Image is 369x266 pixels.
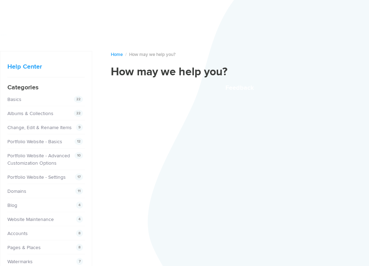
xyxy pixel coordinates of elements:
a: Change, Edit & Rename Items [7,125,72,131]
span: 17 [75,173,83,180]
span: 8 [76,230,83,237]
button: Feedback [111,85,369,90]
a: Portfolio Website - Basics [7,139,62,145]
span: How may we help you? [129,52,176,57]
span: 12 [75,138,83,145]
a: Accounts [7,230,28,236]
span: 4 [76,216,83,223]
a: Website Maintenance [7,216,54,222]
span: 22 [74,110,83,117]
span: 11 [75,188,83,195]
a: Watermarks [7,259,33,265]
span: 7 [76,258,83,265]
a: Basics [7,96,21,102]
span: 4 [76,202,83,209]
a: Portfolio Website - Settings [7,174,66,180]
h4: Categories [7,83,85,92]
a: Blog [7,202,17,208]
span: 10 [75,152,83,159]
h1: How may we help you? [111,65,369,79]
a: Albums & Collections [7,110,53,116]
a: Pages & Places [7,245,41,251]
a: Domains [7,188,26,194]
span: 8 [76,244,83,251]
a: Help Center [7,63,42,70]
a: Portfolio Website - Advanced Customization Options [7,153,70,166]
span: / [125,52,127,57]
span: 22 [74,96,83,103]
a: Home [111,52,123,57]
span: 9 [76,124,83,131]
